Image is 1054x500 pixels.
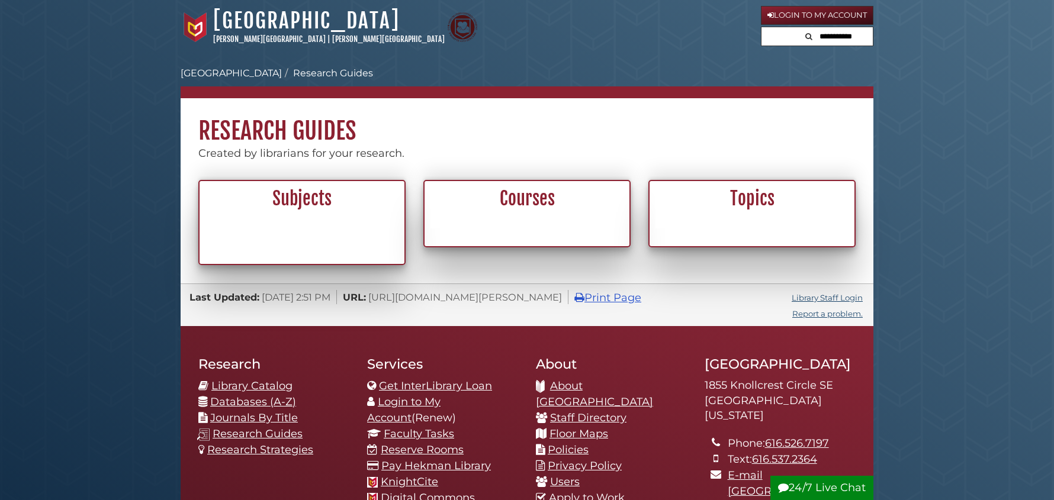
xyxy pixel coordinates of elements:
h2: Research [198,356,349,372]
h1: Research Guides [181,98,873,146]
a: Login to My Account [761,6,873,25]
span: Created by librarians for your research. [198,147,404,160]
button: 24/7 Live Chat [770,476,873,500]
a: Get InterLibrary Loan [379,379,492,392]
a: Policies [548,443,589,456]
li: Text: [728,451,856,467]
a: Research Guides [293,67,373,79]
li: (Renew) [367,394,518,426]
a: Databases (A-Z) [210,395,296,408]
h2: Topics [656,188,848,210]
a: Library Staff Login [792,293,863,302]
h2: Courses [431,188,623,210]
a: Users [550,475,580,488]
h2: [GEOGRAPHIC_DATA] [705,356,856,372]
i: Search [805,33,812,40]
a: Research Strategies [207,443,313,456]
button: Search [802,27,816,43]
a: Pay Hekman Library [381,459,491,472]
a: E-mail [GEOGRAPHIC_DATA] [728,469,845,498]
a: [GEOGRAPHIC_DATA] [181,67,282,79]
a: Library Catalog [211,379,293,392]
a: About [GEOGRAPHIC_DATA] [536,379,653,408]
address: 1855 Knollcrest Circle SE [GEOGRAPHIC_DATA][US_STATE] [705,378,856,424]
a: 616.537.2364 [752,453,817,466]
nav: breadcrumb [181,66,873,98]
h2: About [536,356,687,372]
a: [GEOGRAPHIC_DATA] [213,8,400,34]
a: Research Guides [213,427,303,440]
a: Floor Maps [550,427,608,440]
a: Report a problem. [792,309,863,318]
a: KnightCite [381,475,438,488]
a: Login to My Account [367,395,441,424]
li: Phone: [728,436,856,451]
h2: Services [367,356,518,372]
img: Calvin Theological Seminary [448,12,477,42]
a: [PERSON_NAME][GEOGRAPHIC_DATA] [332,34,445,44]
a: Privacy Policy [548,459,622,472]
img: Calvin favicon logo [367,477,378,488]
a: Print Page [574,291,641,304]
a: [PERSON_NAME][GEOGRAPHIC_DATA] [213,34,326,44]
span: [URL][DOMAIN_NAME][PERSON_NAME] [368,291,562,303]
img: Calvin University [181,12,210,42]
span: Last Updated: [189,291,259,303]
span: [DATE] 2:51 PM [262,291,330,303]
a: Faculty Tasks [384,427,454,440]
a: Staff Directory [550,411,626,424]
span: | [327,34,330,44]
a: 616.526.7197 [765,437,829,450]
h2: Subjects [206,188,398,210]
a: Reserve Rooms [381,443,464,456]
img: research-guides-icon-white_37x37.png [197,428,210,441]
a: Journals By Title [210,411,298,424]
i: Print Page [574,292,584,303]
span: URL: [343,291,366,303]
